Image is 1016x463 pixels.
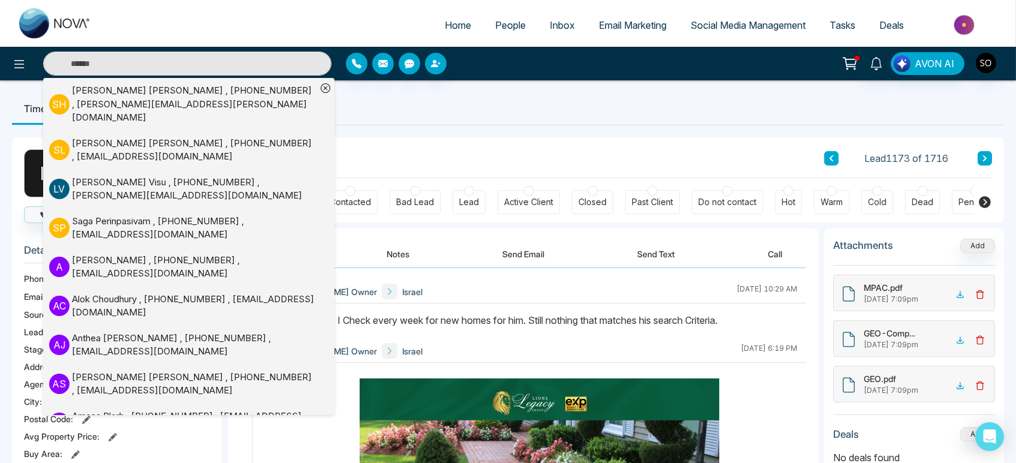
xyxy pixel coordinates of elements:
div: [PERSON_NAME] [PERSON_NAME] , [PHONE_NUMBER] , [PERSON_NAME][EMAIL_ADDRESS][PERSON_NAME][DOMAIN_N... [72,84,316,125]
span: Email Marketing [599,19,667,31]
div: Dead [912,196,933,208]
div: MPAC.pdf [864,281,918,294]
p: S H [49,94,70,115]
p: A J [49,335,70,355]
div: I B [24,149,72,197]
img: User Avatar [976,53,996,73]
h3: Deals [833,428,859,440]
a: Social Media Management [679,14,818,37]
span: Avg Property Price : [24,430,100,443]
div: Active Client [504,196,553,208]
div: Do not contact [698,196,756,208]
div: Saga Perinpasivam , [PHONE_NUMBER] , [EMAIL_ADDRESS][DOMAIN_NAME] [72,215,316,242]
div: Cold [868,196,887,208]
div: Amosa Blorh , [PHONE_NUMBER] , [EMAIL_ADDRESS][PERSON_NAME][DOMAIN_NAME] [72,410,316,437]
div: Open Intercom Messenger [975,422,1004,451]
span: City : [24,395,42,408]
p: A [49,257,70,277]
span: Agent: [24,378,50,390]
span: Lead Type: [24,326,67,338]
span: Phone: [24,272,51,285]
div: Hot [782,196,795,208]
h3: Attachments [833,239,893,251]
a: People [483,14,538,37]
span: Israel [402,285,423,298]
span: People [495,19,526,31]
button: Call [744,240,806,267]
div: Anthea [PERSON_NAME] , [PHONE_NUMBER] , [EMAIL_ADDRESS][DOMAIN_NAME] [72,332,316,359]
div: Warm [821,196,843,208]
span: Source: [24,308,54,321]
div: [DATE] 7:09pm [864,385,952,396]
button: Send Text [613,240,699,267]
a: Email Marketing [587,14,679,37]
span: Add [960,240,995,250]
div: [DATE] 10:29 AM [737,284,797,299]
p: A B [49,413,70,433]
p: S P [49,218,70,238]
div: Lead [459,196,479,208]
span: Inbox [550,19,575,31]
span: Postal Code : [24,413,73,425]
span: Home [445,19,471,31]
div: [PERSON_NAME] Visu , [PHONE_NUMBER] , [PERSON_NAME][EMAIL_ADDRESS][DOMAIN_NAME] [72,176,316,203]
li: Timeline [12,92,74,125]
p: S L [49,140,70,160]
button: Notes [363,240,433,267]
div: [PERSON_NAME] , [PHONE_NUMBER] , [EMAIL_ADDRESS][DOMAIN_NAME] [72,254,316,281]
div: Bad Lead [396,196,434,208]
span: Address: [24,360,192,373]
div: Past Client [632,196,673,208]
h3: Details [24,244,210,263]
a: Inbox [538,14,587,37]
div: Closed [578,196,607,208]
button: Add [960,239,995,253]
span: Stage: [24,343,49,356]
span: Deals [879,19,904,31]
div: GEO.pdf [864,372,918,385]
span: Israel [402,345,423,357]
div: [DATE] 7:09pm [864,294,952,305]
button: Send Email [478,240,568,267]
span: Buy Area : [24,447,62,460]
div: [DATE] 6:19 PM [741,343,797,359]
a: Deals [867,14,916,37]
span: AVON AI [915,56,954,71]
button: Call [24,206,82,223]
div: Contacted [330,196,371,208]
div: GEO-Comparables.pdf [864,327,918,339]
span: Tasks [830,19,855,31]
div: Alok Choudhury , [PHONE_NUMBER] , [EMAIL_ADDRESS][DOMAIN_NAME] [72,293,316,320]
div: [DATE] 7:09pm [864,339,952,350]
div: Pending [958,196,991,208]
a: Home [433,14,483,37]
img: Nova CRM Logo [19,8,91,38]
span: Lead 1173 of 1716 [865,151,949,166]
img: Lead Flow [894,55,911,72]
div: [PERSON_NAME] [PERSON_NAME] , [PHONE_NUMBER] , [EMAIL_ADDRESS][DOMAIN_NAME] [72,371,316,398]
img: Market-place.gif [922,11,1009,38]
a: Tasks [818,14,867,37]
p: A S [49,374,70,394]
span: Email: [24,290,47,303]
button: Add [960,427,995,441]
p: A C [49,296,70,316]
p: L V [49,179,70,199]
div: [PERSON_NAME] [PERSON_NAME] , [PHONE_NUMBER] , [EMAIL_ADDRESS][DOMAIN_NAME] [72,137,316,164]
button: AVON AI [891,52,964,75]
span: Social Media Management [691,19,806,31]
